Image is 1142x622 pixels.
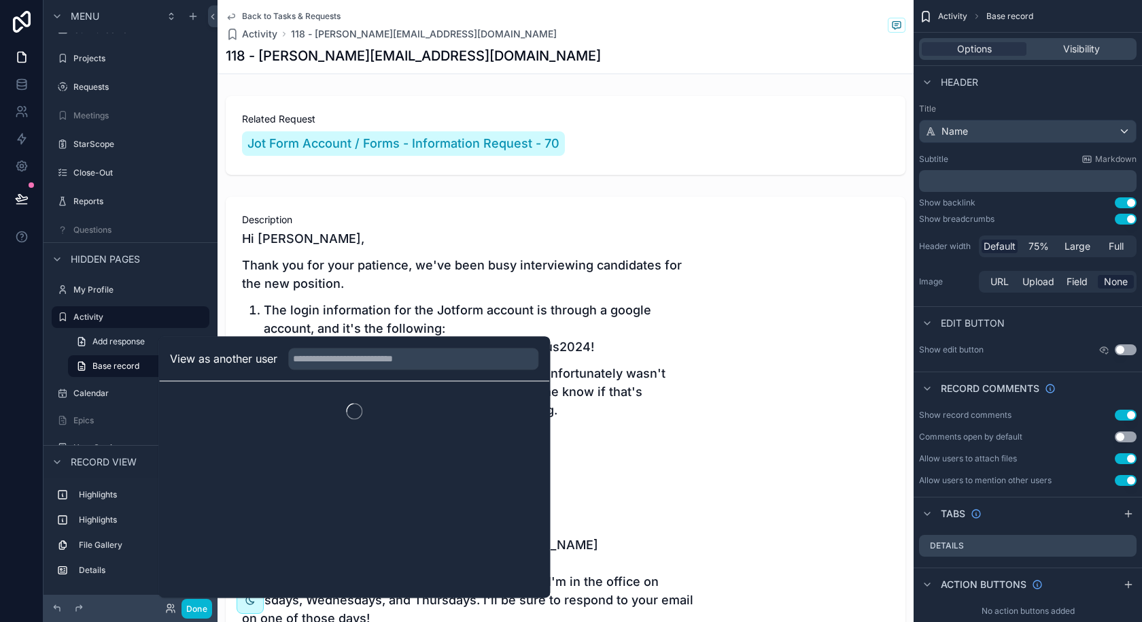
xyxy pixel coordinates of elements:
a: Reports [52,191,209,212]
a: Add response [68,331,209,353]
span: Markdown [1095,154,1137,165]
a: Activity [52,306,209,328]
span: Menu [71,10,99,23]
label: Highlights [79,489,204,500]
span: Action buttons [941,578,1026,591]
div: Show backlink [919,197,975,208]
a: Meetings [52,105,209,127]
span: URL [990,275,1009,289]
span: Record comments [941,382,1039,395]
span: Hidden pages [71,252,140,266]
span: Activity [938,11,967,22]
span: Base record [986,11,1033,22]
label: My Profile [73,284,207,295]
a: Calendar [52,382,209,404]
label: Image [919,276,973,287]
button: Done [181,599,212,619]
span: Activity [242,27,277,41]
label: Highlights [79,514,204,525]
label: Questions [73,225,207,235]
label: Reports [73,196,207,207]
label: Show edit button [919,344,984,355]
label: Title [919,103,1137,114]
span: Full [1109,240,1124,253]
a: My Profile [52,279,209,301]
label: Header width [919,241,973,252]
a: Questions [52,219,209,241]
span: None [1104,275,1128,289]
span: Visibility [1063,42,1100,56]
span: Header [941,76,978,89]
span: Tabs [941,507,965,521]
a: Markdown [1082,154,1137,165]
span: Name [941,125,968,138]
label: Requests [73,82,207,93]
span: Add response [92,336,145,347]
label: Meetings [73,110,207,121]
span: Default [984,240,1016,253]
div: scrollable content [919,170,1137,192]
a: Epics [52,410,209,431]
div: Comments open by default [919,431,1022,442]
a: Base record [68,355,209,377]
h2: View as another user [170,350,277,367]
label: Details [930,540,964,551]
label: User Stories [73,442,207,453]
div: Allow users to mention other users [919,475,1052,486]
label: Projects [73,53,207,64]
a: Requests [52,76,209,98]
label: Subtitle [919,154,948,165]
span: Edit button [941,316,1005,330]
label: Details [79,565,204,576]
span: Base record [92,361,139,372]
div: Allow users to attach files [919,453,1017,464]
a: Close-Out [52,162,209,184]
div: scrollable content [44,478,218,595]
span: Upload [1022,275,1054,289]
h1: 118 - [PERSON_NAME][EMAIL_ADDRESS][DOMAIN_NAME] [226,46,601,65]
div: Show record comments [919,410,1011,421]
span: 75% [1028,240,1049,253]
a: User Stories [52,437,209,459]
label: StarScope [73,139,207,150]
label: Calendar [73,388,207,399]
span: Back to Tasks & Requests [242,11,341,22]
a: Activity [226,27,277,41]
a: Back to Tasks & Requests [226,11,341,22]
a: Projects [52,48,209,69]
span: Large [1065,240,1090,253]
span: Field [1067,275,1088,289]
a: 118 - [PERSON_NAME][EMAIL_ADDRESS][DOMAIN_NAME] [291,27,557,41]
span: Options [957,42,992,56]
button: Name [919,120,1137,143]
a: StarScope [52,133,209,155]
label: Epics [73,415,207,426]
div: Show breadcrumbs [919,214,994,225]
span: Record view [71,455,137,469]
label: File Gallery [79,540,204,551]
label: Activity [73,312,201,323]
label: Close-Out [73,167,207,178]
